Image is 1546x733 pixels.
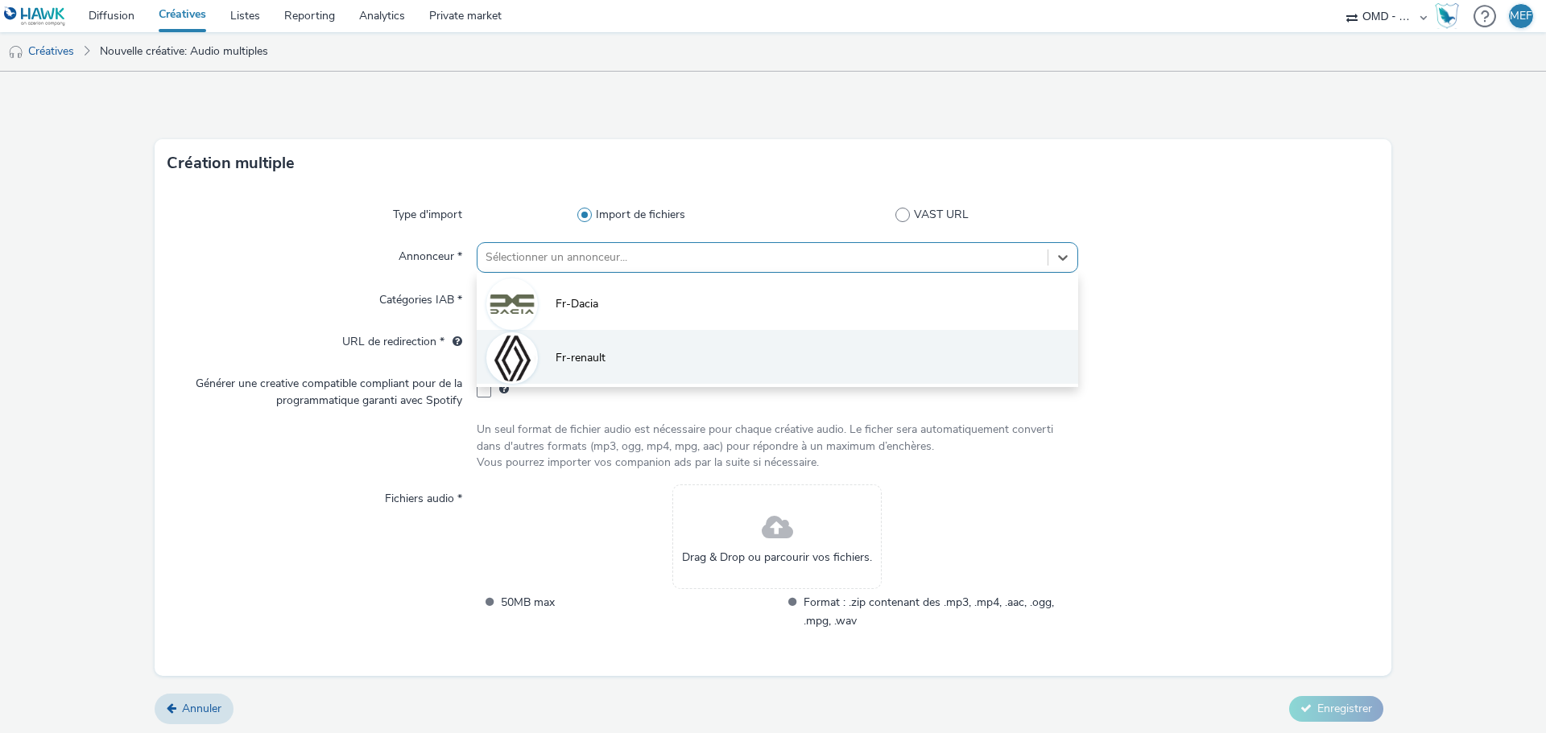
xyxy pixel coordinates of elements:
span: Import de fichiers [596,207,685,223]
span: Annuler [182,701,221,716]
span: Fr-renault [556,350,606,366]
span: Drag & Drop ou parcourir vos fichiers. [682,550,872,566]
label: URL de redirection * [336,327,469,350]
span: VAST URL [914,207,969,223]
label: Générer une creative compatible compliant pour de la programmatique garanti avec Spotify [167,369,469,409]
div: MEF [1510,4,1532,28]
h3: Création multiple [167,151,295,175]
div: L'URL de redirection sera utilisée comme URL de validation avec certains SSP et ce sera l'URL de ... [444,334,462,350]
label: Catégories IAB * [373,286,469,308]
div: Un seul format de fichier audio est nécessaire pour chaque créative audio. Le ficher sera automat... [477,422,1078,471]
img: undefined Logo [4,6,66,27]
div: Choisissez 'PG Spotify' pour optimiser les offres pour Spotify. Seuls les formats .mp3 et .ogg so... [499,381,509,397]
a: Hawk Academy [1435,3,1465,29]
span: Enregistrer [1317,701,1372,716]
span: Fr-Dacia [556,296,598,312]
img: Fr-renault [489,327,535,389]
img: Hawk Academy [1435,3,1459,29]
img: Fr-Dacia [489,281,535,327]
label: Fichiers audio * [378,484,469,507]
label: Annonceur * [392,242,469,265]
label: Type d'import [386,200,469,223]
img: audio [8,44,24,60]
span: Format : .zip contenant des .mp3, .mp4, .aac, .ogg, .mpg, .wav [804,593,1078,630]
button: Enregistrer [1289,696,1383,722]
a: Nouvelle créative: Audio multiples [92,32,276,71]
span: 50MB max [501,593,775,630]
a: Annuler [155,694,234,724]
